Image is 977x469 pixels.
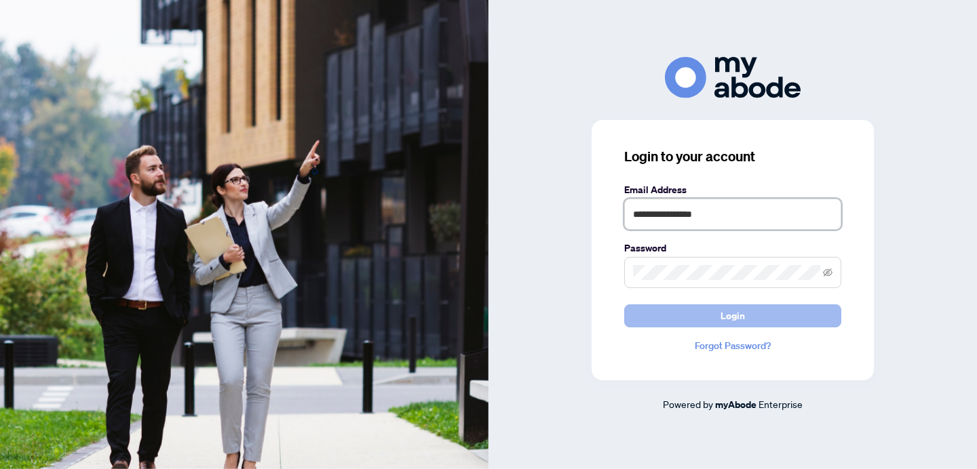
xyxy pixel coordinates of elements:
[624,147,841,166] h3: Login to your account
[715,397,756,412] a: myAbode
[759,398,803,410] span: Enterprise
[665,57,801,98] img: ma-logo
[624,182,841,197] label: Email Address
[624,304,841,327] button: Login
[823,268,832,277] span: eye-invisible
[624,241,841,256] label: Password
[721,305,745,327] span: Login
[624,338,841,353] a: Forgot Password?
[663,398,713,410] span: Powered by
